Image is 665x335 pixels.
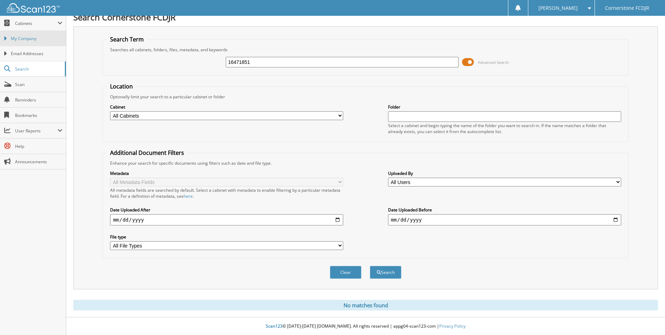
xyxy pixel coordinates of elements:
[478,60,509,65] span: Advanced Search
[107,35,147,43] legend: Search Term
[107,47,624,53] div: Searches all cabinets, folders, files, metadata, and keywords
[107,94,624,100] div: Optionally limit your search to a particular cabinet or folder
[15,128,57,134] span: User Reports
[107,160,624,166] div: Enhance your search for specific documents using filters such as date and file type.
[388,170,621,176] label: Uploaded By
[538,6,578,10] span: [PERSON_NAME]
[66,318,665,335] div: © [DATE]-[DATE] [DOMAIN_NAME]. All rights reserved | appg04-scan123-com |
[605,6,649,10] span: Cornerstone FCDJR
[110,234,343,240] label: File type
[184,193,193,199] a: here
[107,83,136,90] legend: Location
[630,301,665,335] iframe: Chat Widget
[330,266,361,279] button: Clear
[11,35,62,42] span: My Company
[110,207,343,213] label: Date Uploaded After
[107,149,188,157] legend: Additional Document Filters
[15,20,57,26] span: Cabinets
[15,97,62,103] span: Reminders
[388,214,621,225] input: end
[15,112,62,118] span: Bookmarks
[266,323,283,329] span: Scan123
[7,3,60,13] img: scan123-logo-white.svg
[110,104,343,110] label: Cabinet
[73,300,658,310] div: No matches found
[73,11,658,23] h1: Search Cornerstone FCDJR
[11,51,62,57] span: Email Addresses
[15,143,62,149] span: Help
[388,123,621,134] div: Select a cabinet and begin typing the name of the folder you want to search in. If the name match...
[15,81,62,87] span: Scan
[15,66,61,72] span: Search
[439,323,466,329] a: Privacy Policy
[370,266,401,279] button: Search
[110,170,343,176] label: Metadata
[110,214,343,225] input: start
[110,187,343,199] div: All metadata fields are searched by default. Select a cabinet with metadata to enable filtering b...
[388,207,621,213] label: Date Uploaded Before
[388,104,621,110] label: Folder
[15,159,62,165] span: Announcements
